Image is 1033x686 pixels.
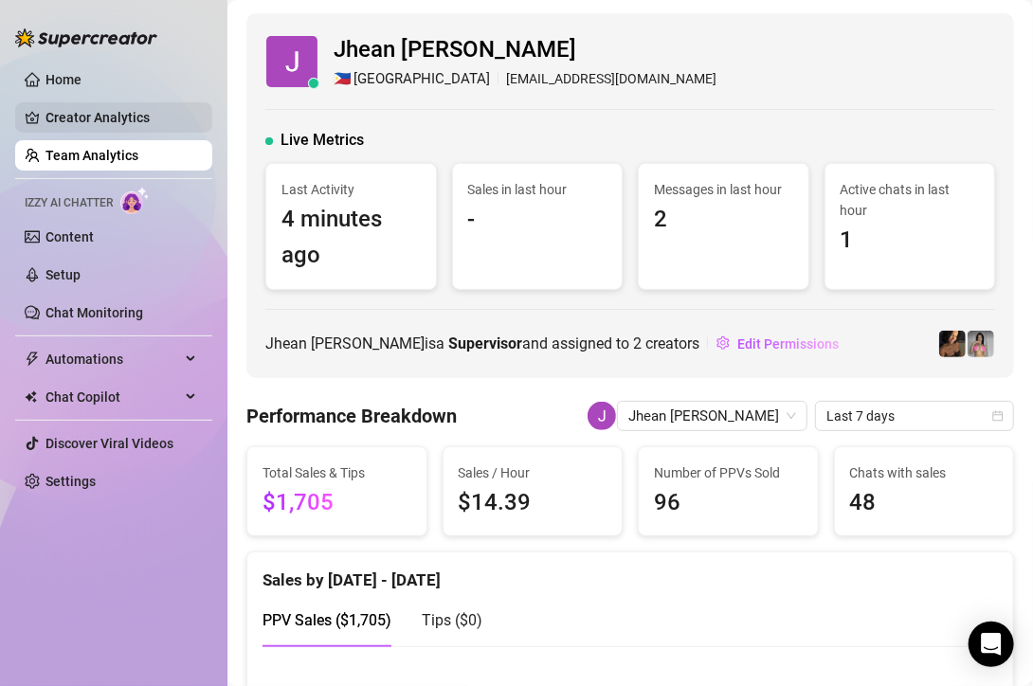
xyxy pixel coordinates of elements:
span: Izzy AI Chatter [25,194,113,212]
span: Jhean [PERSON_NAME] is a and assigned to creators [265,332,699,355]
span: Jhean [PERSON_NAME] [334,32,716,68]
a: Creator Analytics [45,102,197,133]
img: logo-BBDzfeDw.svg [15,28,157,47]
span: setting [716,336,730,350]
span: 1 [841,223,980,259]
img: Jhean Dela Cerna [266,36,317,87]
button: Edit Permissions [716,329,840,359]
span: Chats with sales [850,462,999,483]
img: Sara [968,331,994,357]
span: calendar [992,410,1004,422]
span: $1,705 [263,485,411,521]
span: 2 [633,334,642,352]
span: Messages in last hour [654,179,793,200]
span: Active chats in last hour [841,179,980,221]
b: Supervisor [448,334,522,352]
a: Settings [45,474,96,489]
span: 🇵🇭 [334,68,352,91]
a: Setup [45,267,81,282]
span: PPV Sales ( $1,705 ) [263,611,391,629]
a: Home [45,72,82,87]
h4: Performance Breakdown [246,403,457,429]
span: Sales in last hour [468,179,607,200]
span: 96 [654,485,803,521]
a: Team Analytics [45,148,138,163]
span: Chat Copilot [45,382,180,412]
span: Number of PPVs Sold [654,462,803,483]
div: Open Intercom Messenger [969,622,1014,667]
span: 2 [654,202,793,238]
img: Ainsley [939,331,966,357]
span: Jhean Dela Cerna [628,402,796,430]
span: thunderbolt [25,352,40,367]
img: AI Chatter [120,187,150,214]
span: Tips ( $0 ) [422,611,482,629]
a: Content [45,229,94,244]
span: 4 minutes ago [281,202,421,273]
span: Sales / Hour [459,462,607,483]
span: Last 7 days [826,402,1003,430]
span: - [468,202,607,238]
img: Chat Copilot [25,390,37,404]
span: 48 [850,485,999,521]
img: Jhean Dela Cerna [588,402,616,430]
span: Live Metrics [281,129,364,152]
span: Automations [45,344,180,374]
div: Sales by [DATE] - [DATE] [263,552,998,593]
a: Discover Viral Videos [45,436,173,451]
span: $14.39 [459,485,607,521]
span: Edit Permissions [737,336,839,352]
div: [EMAIL_ADDRESS][DOMAIN_NAME] [334,68,716,91]
span: Last Activity [281,179,421,200]
span: [GEOGRAPHIC_DATA] [353,68,490,91]
a: Chat Monitoring [45,305,143,320]
span: Total Sales & Tips [263,462,411,483]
